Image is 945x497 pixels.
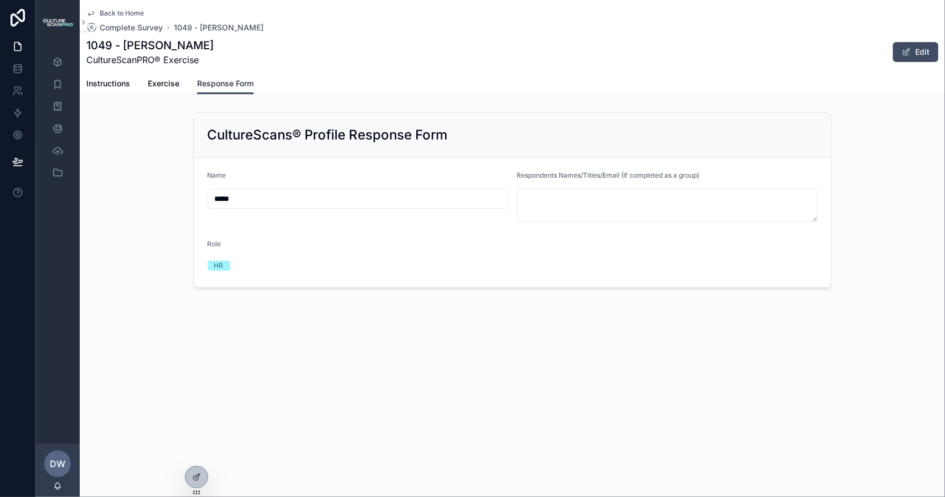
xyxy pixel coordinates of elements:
span: Role [208,240,221,248]
a: 1049 - [PERSON_NAME] [174,22,264,33]
img: App logo [42,18,73,27]
span: Response Form [197,78,254,89]
h1: 1049 - [PERSON_NAME] [86,38,214,53]
span: Back to Home [100,9,144,18]
span: Exercise [148,78,179,89]
h2: CultureScans® Profile Response Form [208,126,448,144]
span: Respondents Names/Titles/Email (If completed as a group) [517,171,700,179]
div: scrollable content [35,44,80,197]
span: CultureScanPRO® Exercise [86,53,214,66]
span: Instructions [86,78,130,89]
a: Exercise [148,74,179,96]
span: DW [50,457,65,470]
a: Instructions [86,74,130,96]
a: Response Form [197,74,254,95]
a: Back to Home [86,9,144,18]
a: Complete Survey [86,22,163,33]
button: Edit [893,42,938,62]
div: HR [214,261,224,271]
span: Complete Survey [100,22,163,33]
span: Name [208,171,226,179]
